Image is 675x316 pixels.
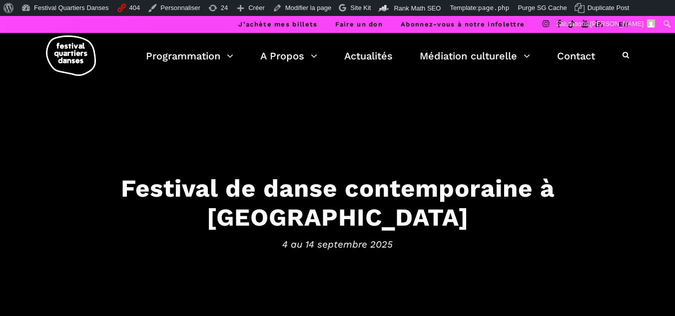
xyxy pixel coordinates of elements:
[590,20,644,27] span: [PERSON_NAME]
[46,35,96,76] img: logo-fqd-med
[28,173,648,232] h3: Festival de danse contemporaine à [GEOGRAPHIC_DATA]
[238,20,317,28] a: J’achète mes billets
[260,47,317,64] a: A Propos
[557,47,595,64] a: Contact
[478,4,510,11] span: page.php
[335,20,383,28] a: Faire un don
[350,4,371,11] span: Site Kit
[394,4,441,12] span: Rank Math SEO
[553,16,660,32] a: Salutations,
[28,237,648,252] span: 4 au 14 septembre 2025
[401,20,525,28] a: Abonnez-vous à notre infolettre
[146,47,233,64] a: Programmation
[344,47,393,64] a: Actualités
[420,47,530,64] a: Médiation culturelle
